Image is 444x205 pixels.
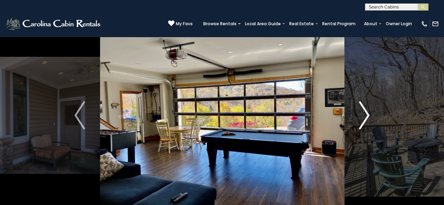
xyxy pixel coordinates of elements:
[286,19,317,29] a: Real Estate
[432,20,439,27] img: mail-regular-white.png
[241,19,284,29] a: Local Area Guide
[319,19,359,29] a: Rental Program
[382,19,416,29] a: Owner Login
[421,20,428,27] img: phone-regular-white.png
[200,19,240,29] a: Browse Rentals
[74,101,85,129] img: arrow
[5,17,102,31] img: White-1-2.png
[359,101,370,129] img: arrow
[360,19,381,29] a: About
[168,20,193,27] a: My Favs
[176,21,193,27] span: My Favs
